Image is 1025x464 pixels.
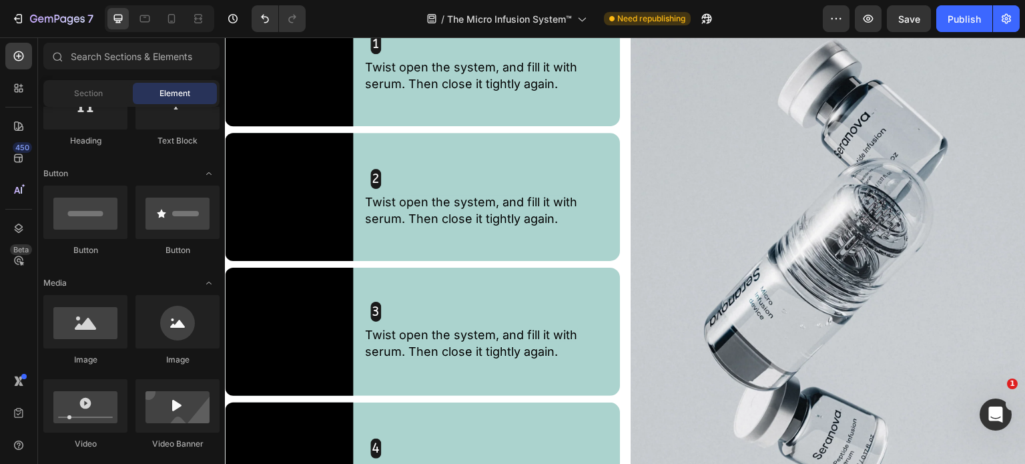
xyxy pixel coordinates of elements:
[43,438,127,450] div: Video
[43,244,127,256] div: Button
[948,12,981,26] div: Publish
[10,244,32,255] div: Beta
[135,438,220,450] div: Video Banner
[145,132,156,152] h2: 2
[140,158,352,188] span: Twist open the system, and fill it with serum. Then close it tightly again.
[936,5,992,32] button: Publish
[43,43,220,69] input: Search Sections & Elements
[198,272,220,294] span: Toggle open
[13,142,32,153] div: 450
[145,264,156,284] h2: 3
[135,354,220,366] div: Image
[140,23,352,53] span: Twist open the system, and fill it with serum. Then close it tightly again.
[135,244,220,256] div: Button
[159,87,190,99] span: Element
[447,12,572,26] span: The Micro Infusion System™
[43,168,68,180] span: Button
[980,399,1012,431] iframe: Intercom live chat
[140,290,352,321] span: Twist open the system, and fill it with serum. Then close it tightly again.
[617,13,685,25] span: Need republishing
[1007,379,1018,389] span: 1
[145,401,156,421] h2: 4
[198,163,220,184] span: Toggle open
[135,135,220,147] div: Text Block
[43,135,127,147] div: Heading
[43,277,67,289] span: Media
[5,5,99,32] button: 7
[43,354,127,366] div: Image
[74,87,103,99] span: Section
[252,5,306,32] div: Undo/Redo
[887,5,931,32] button: Save
[898,13,920,25] span: Save
[87,11,93,27] p: 7
[441,12,444,26] span: /
[225,37,1025,464] iframe: Design area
